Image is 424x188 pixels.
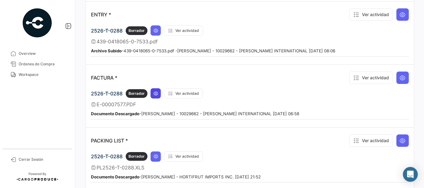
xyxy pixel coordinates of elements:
[97,38,158,45] span: 439-0418065-0-7533.pdf
[91,48,335,53] small: - 439-0418065-0-7533.pdf - [PERSON_NAME] - 10029662 - [PERSON_NAME] INTERNATIONAL [DATE] 08:06
[91,138,128,144] p: PACKING LIST *
[164,88,203,98] button: Ver actividad
[349,8,393,21] button: Ver actividad
[97,164,144,171] span: PL2526-T-0288.XLS
[129,154,145,159] span: Borrador
[129,28,145,33] span: Borrador
[91,153,123,160] span: 2526-T-0288
[91,90,123,97] span: 2526-T-0288
[91,111,299,116] small: - [PERSON_NAME] - 10029662 - [PERSON_NAME] INTERNATIONAL [DATE] 06:58
[19,72,67,77] span: Workspace
[5,69,70,80] a: Workspace
[22,7,53,38] img: powered-by.png
[403,167,418,182] div: Abrir Intercom Messenger
[91,11,111,18] p: ENTRY *
[349,134,393,147] button: Ver actividad
[91,75,117,81] p: FACTURA *
[19,157,67,162] span: Cerrar Sesión
[129,91,145,96] span: Borrador
[5,59,70,69] a: Órdenes de Compra
[97,101,136,107] span: E-00007577.PDF
[19,51,67,56] span: Overview
[91,174,261,179] small: - [PERSON_NAME] - HORTIFRUT IMPORTS INC. [DATE] 21:52
[5,48,70,59] a: Overview
[19,61,67,67] span: Órdenes de Compra
[91,111,139,116] b: Documento Descargado
[349,72,393,84] button: Ver actividad
[91,28,123,34] span: 2526-T-0288
[91,174,139,179] b: Documento Descargado
[164,151,203,162] button: Ver actividad
[164,25,203,36] button: Ver actividad
[91,48,122,53] b: Archivo Subido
